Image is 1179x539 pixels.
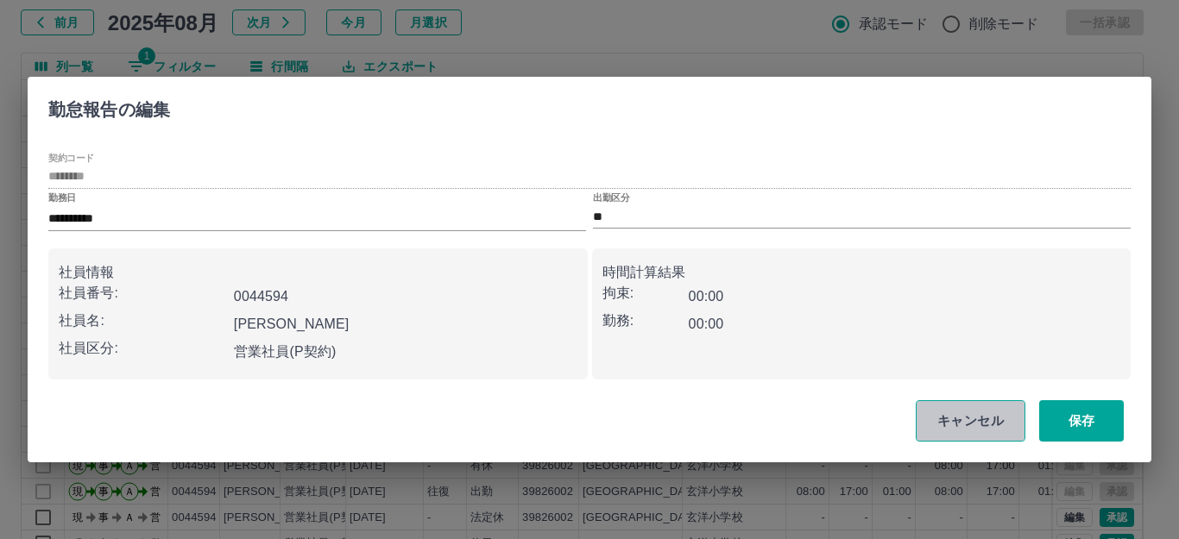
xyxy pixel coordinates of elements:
[234,344,337,359] b: 営業社員(P契約)
[48,191,76,204] label: 勤務日
[59,310,227,331] p: 社員名:
[689,289,724,304] b: 00:00
[234,317,350,331] b: [PERSON_NAME]
[234,289,288,304] b: 0044594
[59,283,227,304] p: 社員番号:
[602,310,689,331] p: 勤務:
[689,317,724,331] b: 00:00
[916,400,1025,442] button: キャンセル
[1039,400,1124,442] button: 保存
[593,191,629,204] label: 出勤区分
[48,151,94,164] label: 契約コード
[602,283,689,304] p: 拘束:
[28,77,191,135] h2: 勤怠報告の編集
[59,338,227,359] p: 社員区分:
[602,262,1121,283] p: 時間計算結果
[59,262,577,283] p: 社員情報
